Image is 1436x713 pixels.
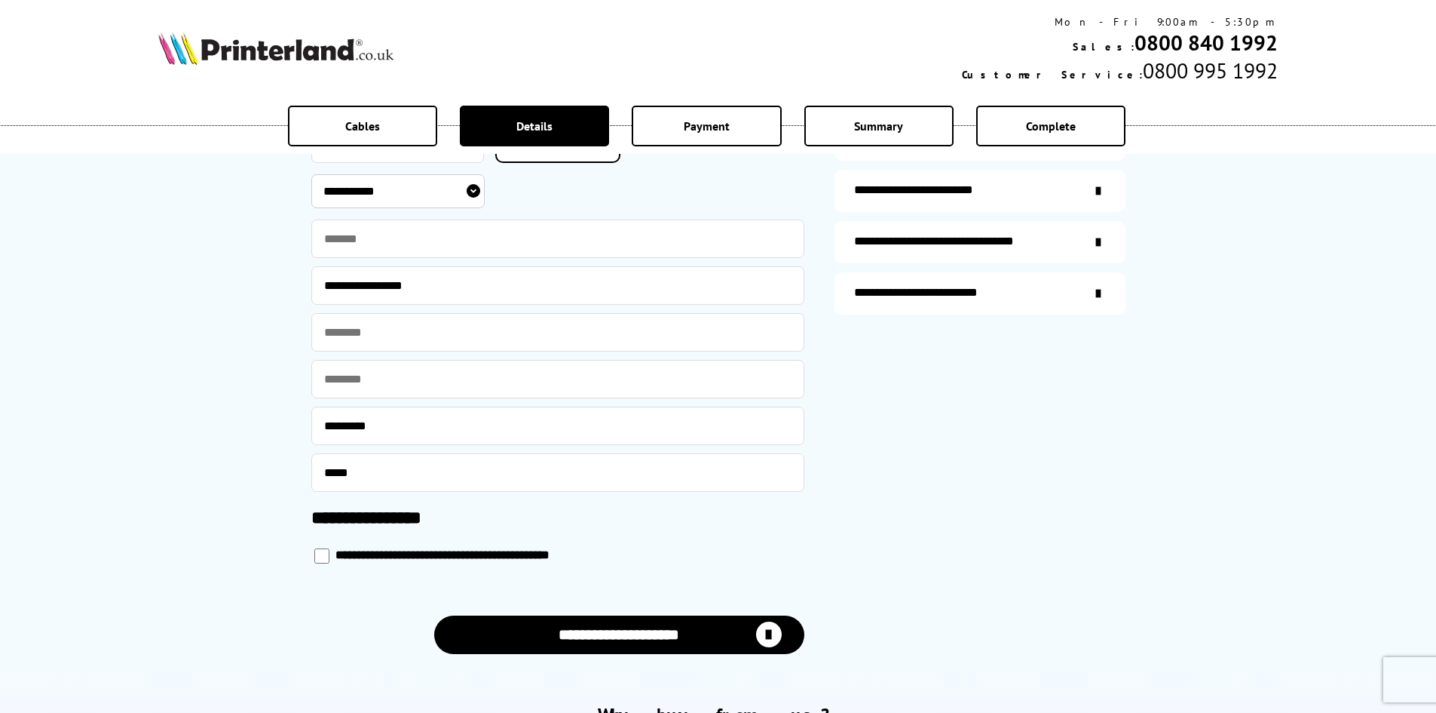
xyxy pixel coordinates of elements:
span: Customer Service: [962,68,1143,81]
span: 0800 995 1992 [1143,57,1278,85]
span: Details [516,118,553,134]
span: Summary [854,118,903,134]
a: secure-website [834,272,1125,315]
span: Cables [345,118,380,134]
div: Mon - Fri 9:00am - 5:30pm [962,15,1278,29]
span: Complete [1026,118,1076,134]
span: Sales: [1073,40,1134,54]
a: 0800 840 1992 [1134,29,1278,57]
img: Printerland Logo [158,32,393,65]
a: items-arrive [834,170,1125,212]
a: additional-cables [834,221,1125,263]
span: Payment [684,118,730,134]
